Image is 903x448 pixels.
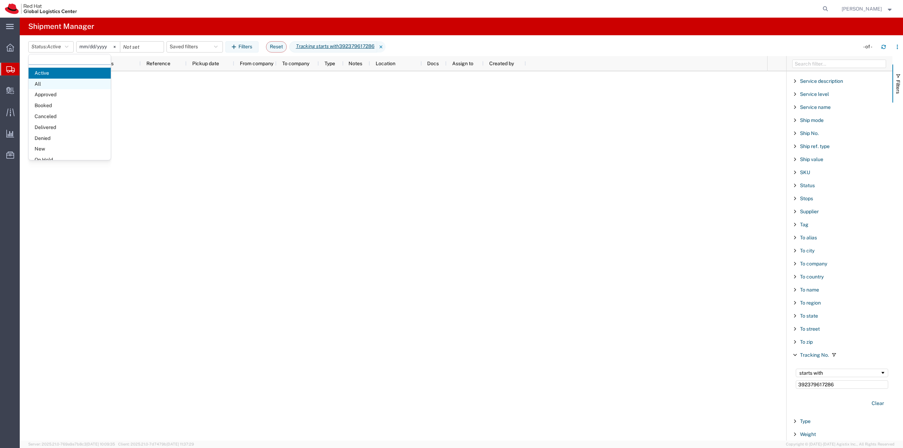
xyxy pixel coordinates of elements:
input: Filter Columns Input [792,60,886,68]
span: To zip [800,339,813,345]
button: Status:Active [28,41,74,53]
span: Stops [800,196,813,201]
span: Booked [29,100,111,111]
span: To company [282,61,309,66]
span: On Hold [29,154,111,165]
span: Ship ref. type [800,143,830,149]
span: Notes [349,61,362,66]
span: To alias [800,235,817,240]
span: Type [325,61,335,66]
span: To name [800,287,819,293]
span: Docs [427,61,439,66]
button: [PERSON_NAME] [841,5,893,13]
span: Tracking No. [800,352,829,358]
div: Filter List 66 Filters [787,71,892,441]
span: All [29,79,111,90]
span: Tracking starts with 392379617286 [289,41,377,53]
span: Pickup date [192,61,219,66]
input: Not set [77,42,120,52]
span: To region [800,300,821,306]
span: [DATE] 11:37:29 [166,442,194,446]
span: Supplier [800,209,819,214]
span: Type [800,418,811,424]
span: To state [800,313,818,319]
span: Approved [29,89,111,100]
span: Active [47,44,61,49]
span: Service name [800,104,831,110]
span: New [29,143,111,154]
span: To company [800,261,827,266]
span: Canceled [29,111,111,122]
div: - of - [863,43,875,50]
span: To country [800,274,824,280]
span: Assign to [452,61,473,66]
span: Ship value [800,157,823,162]
span: To street [800,326,820,332]
button: Clear [867,398,888,409]
span: Reference [146,61,170,66]
input: Not set [120,42,164,52]
span: Ship mode [800,117,824,123]
span: Delivered [29,122,111,133]
span: [DATE] 10:09:35 [86,442,115,446]
span: Weight [800,431,816,437]
span: Client: 2025.21.0-7d7479b [118,442,194,446]
div: starts with [799,370,880,376]
span: Server: 2025.21.0-769a9a7b8c3 [28,442,115,446]
span: Jason Alexander [842,5,882,13]
span: Service level [800,91,829,97]
input: Filter Value [796,380,888,389]
span: From company [240,61,273,66]
h4: Shipment Manager [28,18,94,35]
span: Copyright © [DATE]-[DATE] Agistix Inc., All Rights Reserved [786,441,895,447]
span: Created by [489,61,514,66]
span: To city [800,248,814,253]
span: Active [29,68,111,79]
button: Saved filters [166,41,223,53]
button: Filters [225,41,259,53]
span: Filters [895,80,901,94]
span: Location [376,61,395,66]
span: Service description [800,78,843,84]
span: Status [800,183,815,188]
div: Filtering operator [796,369,888,377]
span: Ship No. [800,130,819,136]
button: Reset [266,41,287,53]
span: Tag [800,222,808,227]
span: Denied [29,133,111,144]
img: logo [5,4,77,14]
i: Tracking starts with [296,43,339,50]
span: SKU [800,170,810,175]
